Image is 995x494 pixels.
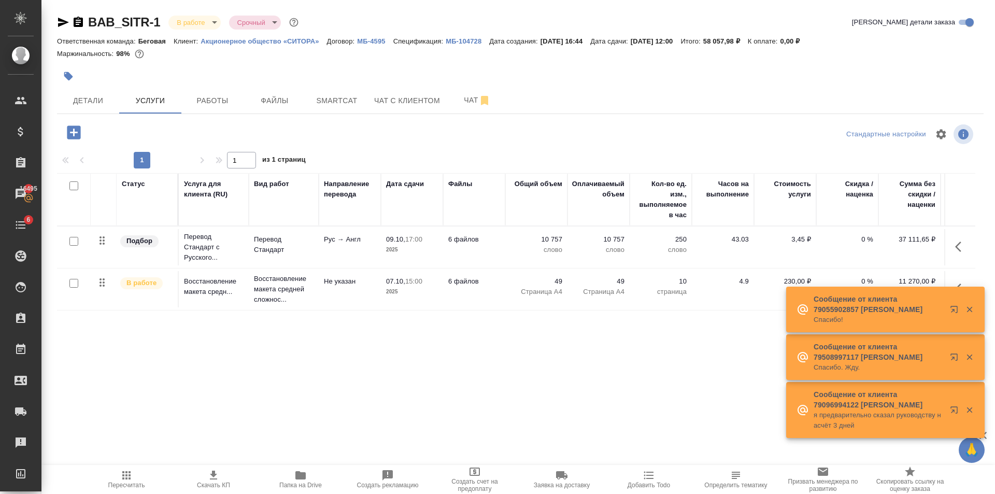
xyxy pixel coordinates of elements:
[386,287,438,297] p: 2025
[635,245,687,255] p: слово
[168,16,220,30] div: В работе
[448,234,500,245] p: 6 файлов
[20,215,36,225] span: 6
[184,232,244,263] p: Перевод Стандарт с Русского...
[884,276,935,287] p: 11 270,00 ₽
[126,236,152,246] p: Подбор
[590,37,630,45] p: Дата сдачи:
[852,17,955,27] span: [PERSON_NAME] детали заказа
[122,179,145,189] div: Статус
[287,16,301,29] button: Доп статусы указывают на важность/срочность заказа
[357,36,393,45] a: МБ-4595
[944,400,969,425] button: Открыть в новой вкладке
[393,37,446,45] p: Спецификация:
[631,37,681,45] p: [DATE] 12:00
[405,235,422,243] p: 17:00
[234,18,268,27] button: Срочный
[954,124,975,144] span: Посмотреть информацию
[572,179,624,200] div: Оплачиваемый объем
[125,94,175,107] span: Услуги
[254,179,289,189] div: Вид работ
[327,37,358,45] p: Договор:
[949,276,974,301] button: Показать кнопки
[174,18,208,27] button: В работе
[133,47,146,61] button: 784.00 RUB;
[573,245,624,255] p: слово
[635,276,687,287] p: 10
[814,362,943,373] p: Спасибо. Жду.
[697,179,749,200] div: Часов на выполнение
[254,234,314,255] p: Перевод Стандарт
[250,94,300,107] span: Файлы
[262,153,306,168] span: из 1 страниц
[959,352,980,362] button: Закрыть
[821,179,873,200] div: Скидка / наценка
[573,234,624,245] p: 10 757
[386,277,405,285] p: 07.10,
[386,235,405,243] p: 09.10,
[116,50,132,58] p: 98%
[884,234,935,245] p: 37 111,65 ₽
[60,122,88,143] button: Добавить услугу
[884,179,935,210] div: Сумма без скидки / наценки
[188,94,237,107] span: Работы
[949,234,974,259] button: Показать кнопки
[126,278,157,288] p: В работе
[88,15,160,29] a: BAB_SITR-1
[57,65,80,88] button: Добавить тэг
[184,276,244,297] p: Восстановление макета средн...
[254,274,314,305] p: Восстановление макета средней сложнос...
[573,287,624,297] p: Страница А4
[405,277,422,285] p: 15:00
[324,276,376,287] p: Не указан
[57,37,138,45] p: Ответственная команда:
[324,179,376,200] div: Направление перевода
[510,276,562,287] p: 49
[374,94,440,107] span: Чат с клиентом
[692,229,754,265] td: 43.03
[814,315,943,325] p: Спасибо!
[635,234,687,245] p: 250
[184,179,244,200] div: Услуга для клиента (RU)
[959,405,980,415] button: Закрыть
[448,179,472,189] div: Файлы
[510,287,562,297] p: Страница А4
[573,276,624,287] p: 49
[446,37,489,45] p: МБ-104728
[814,342,943,362] p: Сообщение от клиента 79508997117 [PERSON_NAME]
[13,184,44,194] span: 16495
[72,16,84,29] button: Скопировать ссылку
[312,94,362,107] span: Smartcat
[635,179,687,220] div: Кол-во ед. изм., выполняемое в час
[635,287,687,297] p: страница
[814,389,943,410] p: Сообщение от клиента 79096994122 [PERSON_NAME]
[944,299,969,324] button: Открыть в новой вкладке
[759,276,811,287] p: 230,00 ₽
[821,234,873,245] p: 0 %
[229,16,281,30] div: В работе
[959,305,980,314] button: Закрыть
[680,37,703,45] p: Итого:
[541,37,591,45] p: [DATE] 16:44
[515,179,562,189] div: Общий объем
[703,37,748,45] p: 58 057,98 ₽
[759,179,811,200] div: Стоимость услуги
[478,94,491,107] svg: Отписаться
[138,37,174,45] p: Беговая
[386,245,438,255] p: 2025
[324,234,376,245] p: Рус → Англ
[929,122,954,147] span: Настроить таблицу
[748,37,780,45] p: К оплате:
[201,36,326,45] a: Акционерное общество «СИТОРА»
[448,276,500,287] p: 6 файлов
[174,37,201,45] p: Клиент:
[692,271,754,307] td: 4.9
[386,179,424,189] div: Дата сдачи
[3,181,39,207] a: 16495
[452,94,502,107] span: Чат
[357,37,393,45] p: МБ-4595
[759,234,811,245] p: 3,45 ₽
[201,37,326,45] p: Акционерное общество «СИТОРА»
[57,16,69,29] button: Скопировать ссылку для ЯМессенджера
[57,50,116,58] p: Маржинальность:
